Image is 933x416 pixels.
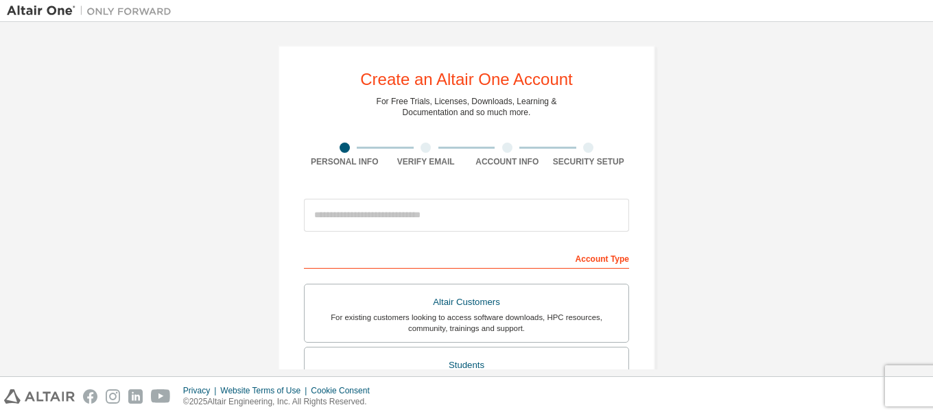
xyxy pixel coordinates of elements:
div: Students [313,356,620,375]
div: Account Type [304,247,629,269]
div: Altair Customers [313,293,620,312]
div: Account Info [466,156,548,167]
div: Website Terms of Use [220,385,311,396]
div: For existing customers looking to access software downloads, HPC resources, community, trainings ... [313,312,620,334]
div: Security Setup [548,156,630,167]
div: Verify Email [386,156,467,167]
div: Cookie Consent [311,385,377,396]
img: altair_logo.svg [4,389,75,404]
div: For Free Trials, Licenses, Downloads, Learning & Documentation and so much more. [377,96,557,118]
img: youtube.svg [151,389,171,404]
p: © 2025 Altair Engineering, Inc. All Rights Reserved. [183,396,378,408]
img: facebook.svg [83,389,97,404]
div: Create an Altair One Account [360,71,573,88]
img: instagram.svg [106,389,120,404]
div: Privacy [183,385,220,396]
div: Personal Info [304,156,386,167]
img: linkedin.svg [128,389,143,404]
img: Altair One [7,4,178,18]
